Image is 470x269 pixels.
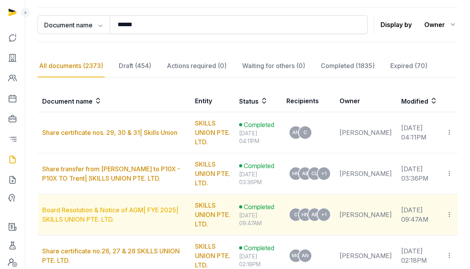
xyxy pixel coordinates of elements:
nav: Tabs [38,55,457,77]
div: [DATE] 09:47AM [239,212,277,227]
th: Entity [190,90,234,112]
span: Completed [244,202,274,212]
a: Share certificate no.26, 27 & 28 SKILLS UNION PTE. LTD. [42,247,180,264]
span: +1 [321,171,327,176]
span: C [294,212,298,217]
th: Recipients [282,90,335,112]
a: SKILLS UNION PTE. LTD. [195,119,230,146]
span: CL [311,171,318,176]
th: Modified [397,90,457,112]
div: Draft (454) [117,55,153,77]
td: [PERSON_NAME] [335,194,397,235]
div: Actions required (0) [165,55,228,77]
div: [DATE] 03:36PM [239,170,277,186]
button: Document name [38,15,110,34]
td: [DATE] 03:36PM [397,153,441,194]
span: AB [302,171,309,176]
div: Owner [424,18,457,31]
a: Share certificate nos. 29, 30 & 31| Skills Union [42,129,177,136]
a: SKILLS UNION PTE. LTD. [195,160,230,187]
td: [PERSON_NAME] [335,153,397,194]
div: Waiting for others (0) [241,55,307,77]
span: AN [292,130,299,135]
a: Share transfer from [PERSON_NAME] to P10X - P10X TO Trent| SKILLS UNION PTE. LTD. [42,165,180,182]
a: Board Resolution & Notice of AGM| FYE 2025| SKILLS UNION PTE. LTD. [42,206,179,223]
span: MC [292,253,300,258]
span: Completed [244,120,274,129]
span: Completed [244,243,274,253]
div: [DATE] 02:18PM [239,253,277,268]
a: SKILLS UNION PTE. LTD. [195,242,230,269]
th: Status [234,90,282,112]
th: Document name [38,90,190,112]
p: Display by [381,18,412,31]
div: Completed (1835) [319,55,376,77]
div: Expired (70) [389,55,429,77]
span: HN [302,212,309,217]
a: SKILLS UNION PTE. LTD. [195,201,230,228]
span: +1 [321,212,327,217]
div: All documents (2373) [38,55,105,77]
td: [PERSON_NAME] [335,112,397,153]
div: [DATE] 04:11PM [239,129,277,145]
th: Owner [335,90,397,112]
span: Completed [244,161,274,170]
td: [DATE] 09:47AM [397,194,441,235]
span: AN [302,253,309,258]
span: C [304,130,307,135]
span: AB [311,212,318,217]
td: [DATE] 04:11PM [397,112,441,153]
span: HN [292,171,299,176]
